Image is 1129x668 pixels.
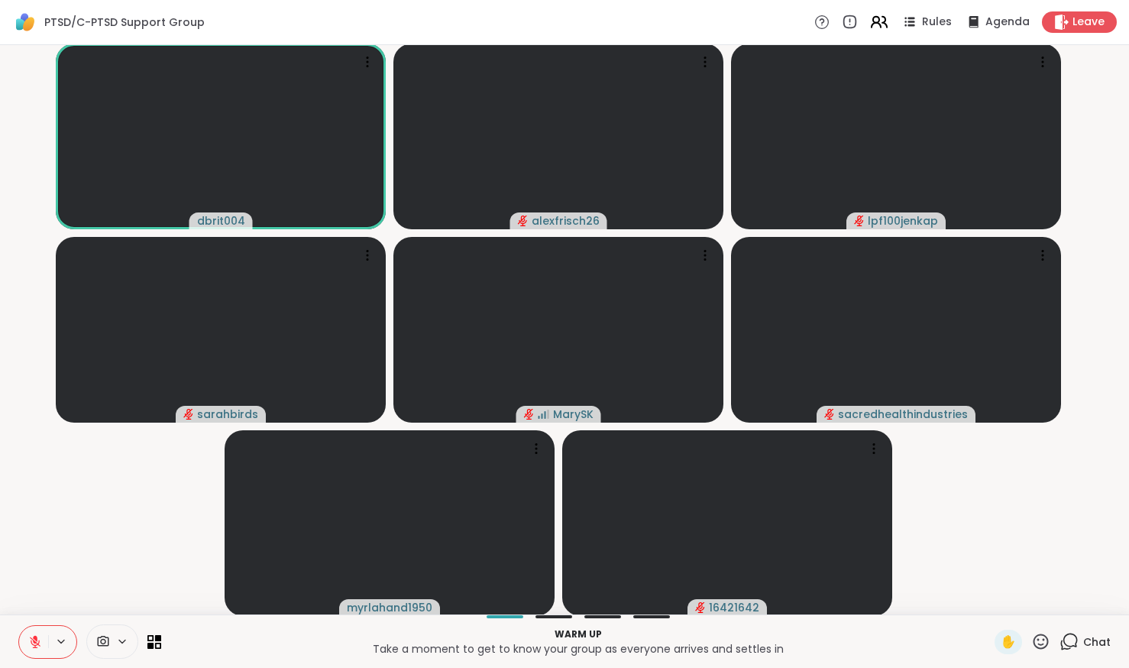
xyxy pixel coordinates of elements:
span: audio-muted [824,409,835,420]
span: lpf100jenkap [868,213,938,229]
span: PTSD/C-PTSD Support Group [44,15,205,30]
span: Agenda [985,15,1030,30]
span: audio-muted [518,216,529,226]
span: audio-muted [695,602,706,613]
span: sarahbirds [197,407,258,422]
span: audio-muted [854,216,865,226]
span: 16421642 [709,600,759,615]
span: Leave [1072,15,1105,30]
span: MarySK [553,407,594,422]
span: alexfrisch26 [532,213,600,229]
span: Chat [1083,634,1111,650]
span: ✋ [1001,633,1016,651]
span: audio-muted [524,409,535,420]
p: Take a moment to get to know your group as everyone arrives and settles in [170,641,985,657]
span: audio-muted [183,409,194,420]
span: sacredhealthindustries [838,407,968,422]
span: myrlahand1950 [347,600,432,615]
span: dbrit004 [197,213,245,229]
p: Warm up [170,627,985,641]
img: ShareWell Logomark [12,9,38,35]
span: Rules [922,15,952,30]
